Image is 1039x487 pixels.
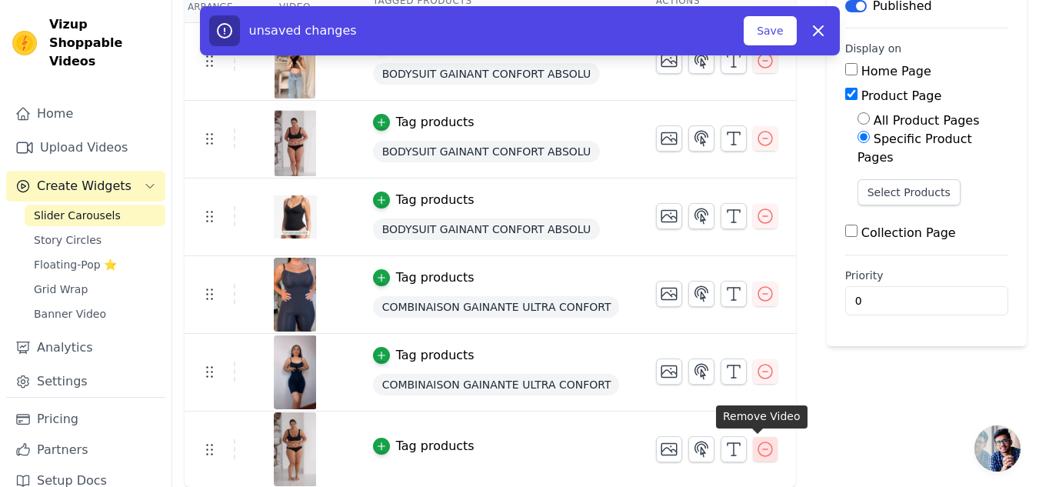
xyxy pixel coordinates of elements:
[656,125,682,152] button: Change Thumbnail
[6,435,165,465] a: Partners
[396,113,475,132] div: Tag products
[25,229,165,251] a: Story Circles
[34,257,117,272] span: Floating-Pop ⭐
[845,268,1008,283] label: Priority
[274,25,317,98] img: tn-e3db44f9799f4d00b8560c9c3cbf9b6b.png
[861,225,956,240] label: Collection Page
[744,16,796,45] button: Save
[274,102,317,176] img: tn-160211029db042f5960bb4db6665a8bf.png
[861,88,942,103] label: Product Page
[6,404,165,435] a: Pricing
[396,269,475,287] div: Tag products
[25,303,165,325] a: Banner Video
[396,346,475,365] div: Tag products
[974,425,1021,472] div: Open chat
[373,141,601,162] span: BODYSUIT GAINANT CONFORT ABSOLU
[373,218,601,240] span: BODYSUIT GAINANT CONFORT ABSOLU
[6,366,165,397] a: Settings
[25,254,165,275] a: Floating-Pop ⭐
[34,232,102,248] span: Story Circles
[373,296,619,318] span: COMBINAISON GAINANTE ULTRA CONFORT
[274,258,317,332] img: vizup-images-e2da.png
[274,412,317,486] img: vizup-images-ad21.png
[373,113,475,132] button: Tag products
[6,98,165,129] a: Home
[34,282,88,297] span: Grid Wrap
[656,203,682,229] button: Change Thumbnail
[396,437,475,455] div: Tag products
[373,269,475,287] button: Tag products
[656,281,682,307] button: Change Thumbnail
[373,346,475,365] button: Tag products
[656,436,682,462] button: Change Thumbnail
[6,332,165,363] a: Analytics
[37,177,132,195] span: Create Widgets
[861,64,931,78] label: Home Page
[25,205,165,226] a: Slider Carousels
[249,23,357,38] span: unsaved changes
[656,48,682,74] button: Change Thumbnail
[373,191,475,209] button: Tag products
[274,335,317,409] img: vizup-images-c9aa.png
[373,374,619,395] span: COMBINAISON GAINANTE ULTRA CONFORT
[373,63,601,85] span: BODYSUIT GAINANT CONFORT ABSOLU
[396,191,475,209] div: Tag products
[373,437,475,455] button: Tag products
[34,208,121,223] span: Slider Carousels
[874,113,980,128] label: All Product Pages
[25,279,165,300] a: Grid Wrap
[274,180,317,254] img: tn-6ddbe40cc6f64036918bbfda341354d9.png
[858,179,961,205] button: Select Products
[6,171,165,202] button: Create Widgets
[656,359,682,385] button: Change Thumbnail
[34,306,106,322] span: Banner Video
[6,132,165,163] a: Upload Videos
[858,132,972,165] label: Specific Product Pages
